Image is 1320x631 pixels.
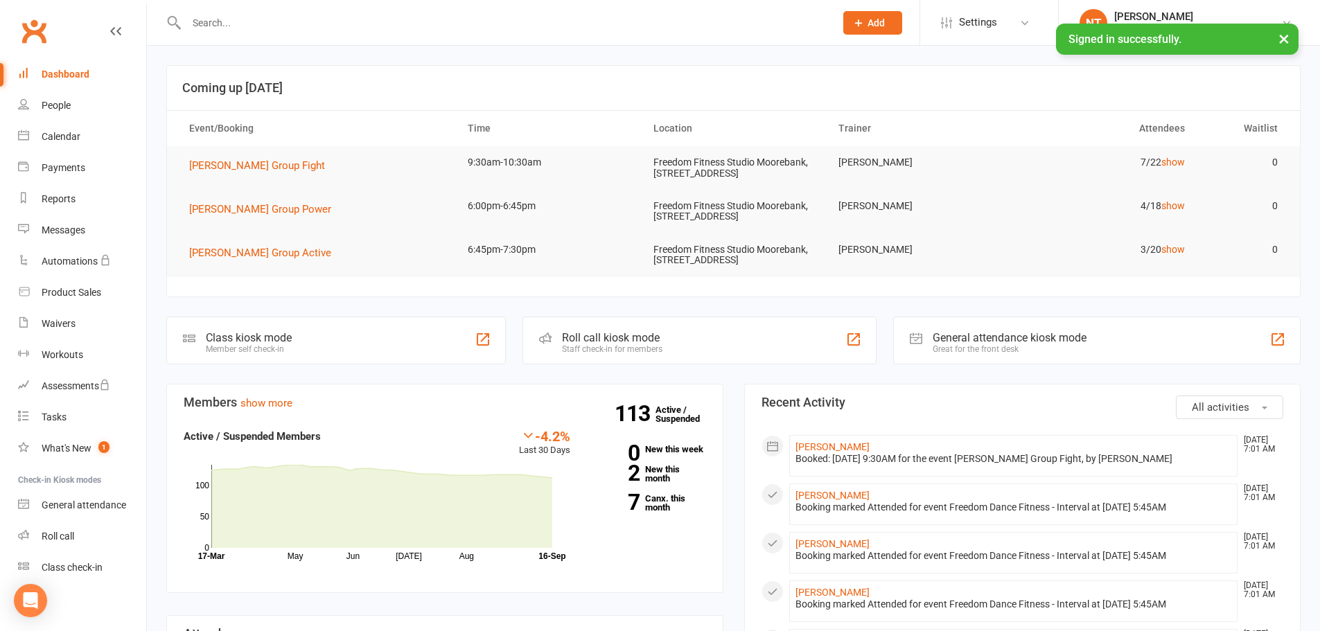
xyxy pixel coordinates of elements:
a: Waivers [18,308,146,339]
td: 0 [1197,190,1290,222]
th: Location [641,111,827,146]
time: [DATE] 7:01 AM [1237,484,1283,502]
a: Messages [18,215,146,246]
time: [DATE] 7:01 AM [1237,533,1283,551]
a: 0New this week [591,445,706,454]
div: Tasks [42,411,67,423]
h3: Recent Activity [762,396,1284,409]
span: All activities [1192,401,1249,414]
td: 3/20 [1012,233,1197,266]
div: [PERSON_NAME] [1114,10,1281,23]
span: [PERSON_NAME] Group Active [189,247,331,259]
a: [PERSON_NAME] [795,587,870,598]
div: Booking marked Attended for event Freedom Dance Fitness - Interval at [DATE] 5:45AM [795,501,1232,513]
a: Dashboard [18,59,146,90]
td: 6:45pm-7:30pm [455,233,641,266]
span: Signed in successfully. [1068,33,1181,46]
td: 6:00pm-6:45pm [455,190,641,222]
input: Search... [182,13,825,33]
a: [PERSON_NAME] [795,490,870,501]
div: Class kiosk mode [206,331,292,344]
a: 7Canx. this month [591,494,706,512]
div: Last 30 Days [519,428,570,458]
td: 0 [1197,233,1290,266]
th: Waitlist [1197,111,1290,146]
div: Booked: [DATE] 9:30AM for the event [PERSON_NAME] Group Fight, by [PERSON_NAME] [795,453,1232,465]
strong: Active / Suspended Members [184,430,321,443]
button: × [1271,24,1296,53]
div: NT [1080,9,1107,37]
h3: Coming up [DATE] [182,81,1285,95]
span: Settings [959,7,997,38]
td: [PERSON_NAME] [826,190,1012,222]
a: People [18,90,146,121]
th: Attendees [1012,111,1197,146]
div: What's New [42,443,91,454]
button: [PERSON_NAME] Group Fight [189,157,335,174]
div: Product Sales [42,287,101,298]
div: Workouts [42,349,83,360]
button: Add [843,11,902,35]
time: [DATE] 7:01 AM [1237,581,1283,599]
span: [PERSON_NAME] Group Power [189,203,331,215]
strong: 7 [591,492,640,513]
th: Time [455,111,641,146]
a: Reports [18,184,146,215]
a: Assessments [18,371,146,402]
div: Member self check-in [206,344,292,354]
a: What's New1 [18,433,146,464]
div: Great for the front desk [933,344,1086,354]
div: General attendance kiosk mode [933,331,1086,344]
td: 0 [1197,146,1290,179]
td: [PERSON_NAME] [826,146,1012,179]
span: Add [868,17,885,28]
button: All activities [1176,396,1283,419]
div: -4.2% [519,428,570,443]
div: Roll call kiosk mode [562,331,662,344]
button: [PERSON_NAME] Group Power [189,201,341,217]
strong: 113 [615,403,655,424]
h3: Members [184,396,706,409]
a: show more [240,397,292,409]
button: [PERSON_NAME] Group Active [189,245,341,261]
div: Calendar [42,131,80,142]
strong: 0 [591,443,640,463]
time: [DATE] 7:01 AM [1237,436,1283,454]
strong: 2 [591,463,640,483]
div: Payments [42,162,85,173]
a: Clubworx [17,14,51,48]
div: Automations [42,256,98,267]
div: Open Intercom Messenger [14,584,47,617]
td: Freedom Fitness Studio Moorebank, [STREET_ADDRESS] [641,233,827,277]
div: Waivers [42,318,76,329]
a: Workouts [18,339,146,371]
td: 7/22 [1012,146,1197,179]
a: Roll call [18,521,146,552]
a: [PERSON_NAME] [795,538,870,549]
td: [PERSON_NAME] [826,233,1012,266]
td: Freedom Fitness Studio Moorebank, [STREET_ADDRESS] [641,190,827,233]
a: Tasks [18,402,146,433]
div: General attendance [42,499,126,510]
a: 113Active / Suspended [655,395,716,434]
a: show [1161,200,1185,211]
div: Reports [42,193,76,204]
td: 4/18 [1012,190,1197,222]
a: show [1161,157,1185,168]
a: Payments [18,152,146,184]
div: Messages [42,224,85,235]
div: Dashboard [42,69,89,80]
span: [PERSON_NAME] Group Fight [189,159,325,172]
div: Freedom Fitness [GEOGRAPHIC_DATA] [1114,23,1281,35]
span: 1 [98,441,109,453]
td: Freedom Fitness Studio Moorebank, [STREET_ADDRESS] [641,146,827,190]
div: Assessments [42,380,110,391]
a: Class kiosk mode [18,552,146,583]
th: Trainer [826,111,1012,146]
div: Roll call [42,531,74,542]
div: Staff check-in for members [562,344,662,354]
div: People [42,100,71,111]
a: Calendar [18,121,146,152]
a: General attendance kiosk mode [18,490,146,521]
td: 9:30am-10:30am [455,146,641,179]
